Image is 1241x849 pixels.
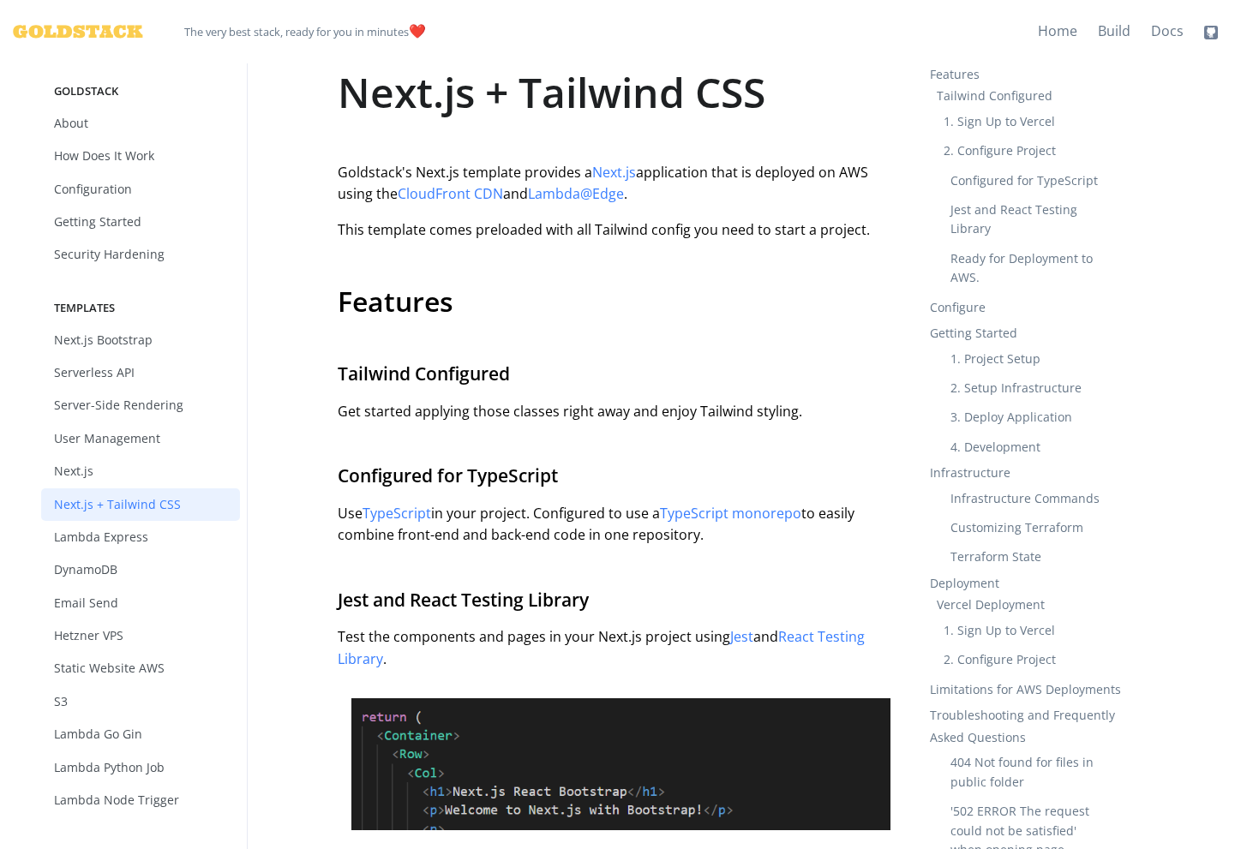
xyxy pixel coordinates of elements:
[41,751,240,784] a: Lambda Python Job
[41,389,240,422] a: Server-Side Rendering
[338,401,904,423] p: Get started applying those classes right away and enjoy Tailwind styling.
[398,184,503,203] a: CloudFront CDN
[930,195,1125,244] a: Jest and React Testing Library
[41,206,240,238] a: Getting Started
[930,433,1102,462] a: 4. Development
[41,587,240,619] a: Email Send
[937,645,1063,674] a: 2. Configure Project
[930,374,1102,403] a: 2. Setup Infrastructure
[930,575,999,591] a: Deployment
[41,82,240,100] span: Goldstack
[930,293,1125,322] a: Configure
[660,504,801,523] a: TypeScript monorepo
[930,244,1125,293] a: Ready for Deployment to AWS.
[730,627,753,646] a: Jest
[41,553,240,586] a: DynamoDB
[930,542,1120,571] a: Terraform State
[1204,26,1218,39] img: svg%3e
[937,616,1063,645] a: 1. Sign Up to Vercel
[930,596,1052,613] a: Vercel Deployment
[41,299,240,317] span: Templates
[338,162,904,206] p: Goldstack's Next.js template provides a application that is deployed on AWS using the and .
[41,784,240,816] a: Lambda Node Trigger
[41,685,240,718] a: S3
[930,403,1102,432] a: 3. Deploy Application
[41,173,240,206] a: Configuration
[338,626,904,670] p: Test the components and pages in your Next.js project using and .
[930,344,1102,374] a: 1. Project Setup
[930,748,1125,797] a: 404 Not found for files in public folder
[41,140,240,172] a: How Does It Work
[930,464,1010,481] a: Infrastructure
[930,87,1059,104] a: Tailwind Configured
[937,107,1063,136] a: 1. Sign Up to Vercel
[930,166,1125,195] a: Configured for TypeScript
[937,136,1063,165] a: 2. Configure Project
[184,24,409,39] small: The very best stack, ready for you in minutes
[930,66,980,82] a: Features
[592,163,636,182] a: Next.js
[41,238,240,271] a: Security Hardening
[41,324,240,356] a: Next.js Bootstrap
[930,325,1017,341] a: Getting Started
[930,513,1120,542] a: Customizing Terraform
[338,463,558,487] a: Configured for TypeScript
[338,63,904,121] h1: Next.js + Tailwind CSS
[338,283,453,320] a: Features
[41,488,240,521] a: Next.js + Tailwind CSS
[338,503,904,547] p: Use in your project. Configured to use a to easily combine front-end and back-end code in one rep...
[528,184,624,203] a: Lambda@Edge
[13,14,129,50] a: Goldstack Logo
[41,356,240,389] a: Serverless API
[338,219,904,242] p: This template comes preloaded with all Tailwind config you need to start a project.
[930,707,1115,745] a: Troubleshooting and Frequently Asked Questions
[930,675,1125,704] a: Limitations for AWS Deployments
[41,455,240,487] a: Next.js
[338,627,865,668] a: React Testing Library
[41,422,240,455] a: User Management
[41,107,240,140] a: About
[41,652,240,685] a: Static Website AWS
[41,619,240,652] a: Hetzner VPS
[930,484,1120,513] a: Infrastructure Commands
[41,718,240,750] a: Lambda Go Gin
[184,14,426,50] span: ️❤️
[41,521,240,553] a: Lambda Express
[338,362,510,386] a: Tailwind Configured
[338,588,589,612] a: Jest and React Testing Library
[363,504,431,523] a: TypeScript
